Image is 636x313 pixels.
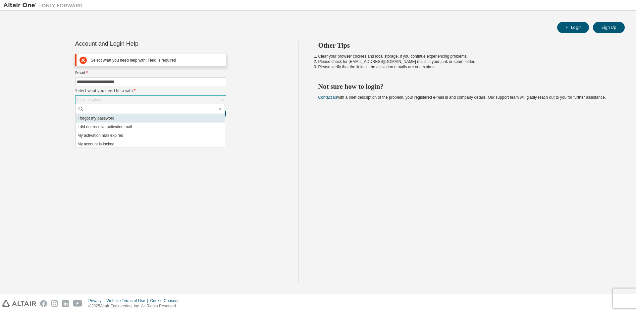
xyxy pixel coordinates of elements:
[150,298,182,303] div: Cookie Consent
[62,300,69,307] img: linkedin.svg
[557,22,589,33] button: Login
[91,58,223,63] div: Select what you need help with: Field is required
[3,2,86,9] img: Altair One
[318,95,337,100] a: Contact us
[2,300,36,307] img: altair_logo.svg
[318,95,606,100] span: with a brief description of the problem, your registered e-mail id and company details. Our suppo...
[318,64,613,70] li: Please verify that the links in the activation e-mails are not expired.
[593,22,625,33] button: Sign Up
[75,88,226,93] label: Select what you need help with
[318,82,613,91] h2: Not sure how to login?
[73,300,82,307] img: youtube.svg
[318,41,613,50] h2: Other Tips
[88,303,183,309] p: © 2025 Altair Engineering, Inc. All Rights Reserved.
[75,41,196,46] div: Account and Login Help
[106,298,150,303] div: Website Terms of Use
[76,96,226,104] div: Click to select
[51,300,58,307] img: instagram.svg
[318,54,613,59] li: Clear your browser cookies and local storage, if you continue experiencing problems.
[75,70,226,76] label: Email
[88,298,106,303] div: Privacy
[40,300,47,307] img: facebook.svg
[318,59,613,64] li: Please check for [EMAIL_ADDRESS][DOMAIN_NAME] mails in your junk or spam folder.
[76,114,225,123] li: I forgot my password
[77,97,101,102] div: Click to select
